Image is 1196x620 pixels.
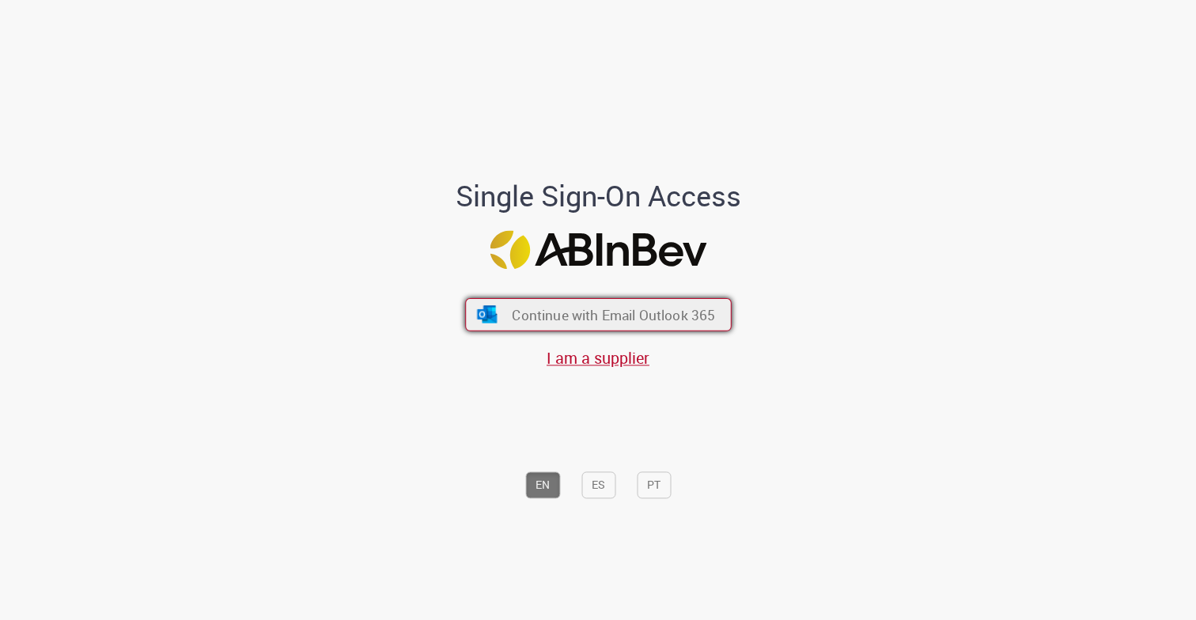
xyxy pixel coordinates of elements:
button: PT [637,471,671,498]
button: EN [525,471,560,498]
span: Continue with Email Outlook 365 [512,305,715,323]
img: ícone Azure/Microsoft 360 [475,306,498,323]
button: ES [581,471,615,498]
h1: Single Sign-On Access [379,180,818,212]
button: ícone Azure/Microsoft 360 Continue with Email Outlook 365 [465,298,732,331]
img: Logo ABInBev [490,231,706,270]
a: I am a supplier [547,348,649,369]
